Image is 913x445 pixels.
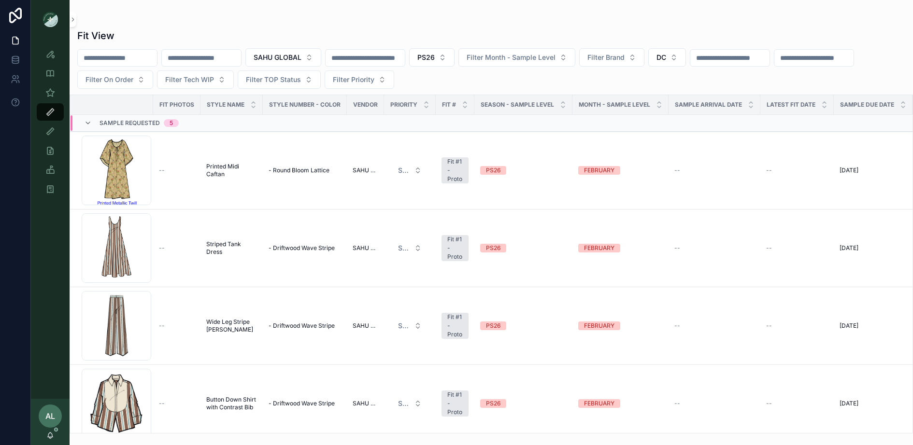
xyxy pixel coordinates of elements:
span: -- [674,244,680,252]
span: - Driftwood Wave Stripe [269,400,335,407]
button: Select Button [579,48,644,67]
a: [DATE] [840,167,907,174]
div: FEBRUARY [584,244,614,252]
img: App logo [43,12,58,27]
span: Select a HP FIT LEVEL [398,243,410,253]
button: Select Button [390,317,429,334]
span: -- [766,244,772,252]
a: -- [674,244,755,252]
a: [DATE] [840,322,907,330]
div: Fit #1 - Proto [447,235,463,261]
span: -- [766,167,772,174]
span: Select a HP FIT LEVEL [398,321,410,331]
span: - Round Bloom Lattice [269,167,329,174]
a: FEBRUARY [578,166,663,175]
div: FEBRUARY [584,321,614,330]
span: -- [766,400,772,407]
a: FEBRUARY [578,399,663,408]
span: -- [159,400,165,407]
a: -- [674,322,755,330]
span: STYLE NAME [207,101,244,109]
a: -- [159,167,195,174]
button: Select Button [390,395,429,412]
button: Select Button [325,70,394,89]
a: -- [159,400,195,407]
span: Sample Arrival Date [675,101,742,109]
span: Select a HP FIT LEVEL [398,399,410,408]
span: Filter On Order [86,75,133,84]
div: 5 [170,119,173,127]
a: FEBRUARY [578,321,663,330]
span: [DATE] [840,244,858,252]
a: -- [159,244,195,252]
span: Filter Month - Sample Level [467,53,556,62]
a: Select Button [390,239,430,257]
a: PS26 [480,166,567,175]
span: Season - Sample Level [481,101,554,109]
span: DC [656,53,666,62]
span: PRIORITY [390,101,417,109]
a: Select Button [390,394,430,413]
a: -- [159,322,195,330]
span: - Driftwood Wave Stripe [269,322,335,330]
span: - Driftwood Wave Stripe [269,244,335,252]
span: Style Number - Color [269,101,341,109]
span: Fit Photos [159,101,194,109]
span: Select a HP FIT LEVEL [398,166,410,175]
span: Vendor [353,101,378,109]
a: - Driftwood Wave Stripe [269,244,341,252]
a: Striped Tank Dress [206,240,257,256]
a: FEBRUARY [578,244,663,252]
span: Sample Due Date [840,101,894,109]
a: [DATE] [840,400,907,407]
div: Fit #1 - Proto [447,157,463,183]
a: - Driftwood Wave Stripe [269,322,341,330]
a: Fit #1 - Proto [442,313,469,339]
button: Select Button [390,162,429,179]
span: Wide Leg Stripe [PERSON_NAME] [206,318,257,334]
span: SAHU GLOBAL [353,244,378,252]
a: SAHU GLOBAL [353,167,378,174]
h1: Fit View [77,29,114,42]
button: Select Button [390,239,429,257]
span: Button Down Shirt with Contrast Bib [206,396,257,411]
a: Printed Midi Caftan [206,163,257,178]
a: PS26 [480,399,567,408]
a: PS26 [480,321,567,330]
span: [DATE] [840,167,858,174]
span: Filter Brand [587,53,625,62]
span: -- [766,322,772,330]
span: Sample Requested [100,119,160,127]
a: -- [766,322,828,330]
a: Select Button [390,317,430,335]
span: -- [674,400,680,407]
span: [DATE] [840,400,858,407]
a: [DATE] [840,244,907,252]
div: PS26 [486,166,500,175]
a: Fit #1 - Proto [442,390,469,417]
div: Fit #1 - Proto [447,313,463,339]
span: Filter Priority [333,75,374,84]
a: - Driftwood Wave Stripe [269,400,341,407]
span: [DATE] [840,322,858,330]
button: Select Button [245,48,321,67]
div: FEBRUARY [584,399,614,408]
span: -- [159,244,165,252]
span: SAHU GLOBAL [254,53,301,62]
button: Select Button [238,70,321,89]
a: PS26 [480,244,567,252]
a: SAHU GLOBAL [353,400,378,407]
span: MONTH - SAMPLE LEVEL [579,101,650,109]
span: -- [674,322,680,330]
div: Fit #1 - Proto [447,390,463,417]
div: PS26 [486,244,500,252]
span: Filter Tech WIP [165,75,214,84]
a: -- [766,167,828,174]
a: -- [674,400,755,407]
a: SAHU GLOBAL [353,322,378,330]
a: -- [674,167,755,174]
